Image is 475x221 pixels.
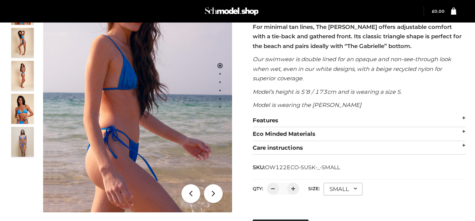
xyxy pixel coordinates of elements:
img: 3.Alex-top_CN-1-1-2.jpg [11,61,34,91]
img: Schmodel Admin 964 [204,4,260,19]
div: Care instructions [253,141,466,155]
span: SKU: [253,163,341,172]
img: 2.Alex-top_CN-1-1-2.jpg [11,94,34,124]
em: Model is wearing the [PERSON_NAME] [253,101,361,108]
img: 4.Alex-top_CN-1-1-2.jpg [11,28,34,58]
div: Eco Minded Materials [253,127,466,141]
em: Model’s height is 5’8 / 173cm and is wearing a size S. [253,88,402,95]
em: Our swimwear is double lined for an opaque and non-see-through look when wet, even in our white d... [253,56,451,82]
div: Features [253,114,466,128]
img: SSVC.jpg [11,127,34,157]
label: Size: [308,186,320,191]
div: SMALL [324,183,363,195]
span: £ [432,9,435,14]
span: OW122ECO-SUSK-_-SMALL [265,164,340,171]
a: £0.00 [432,9,445,14]
label: QTY: [253,186,263,191]
bdi: 0.00 [432,9,445,14]
strong: For minimal tan lines, The [PERSON_NAME] offers adjustable comfort with a tie-back and gathered f... [253,23,462,50]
